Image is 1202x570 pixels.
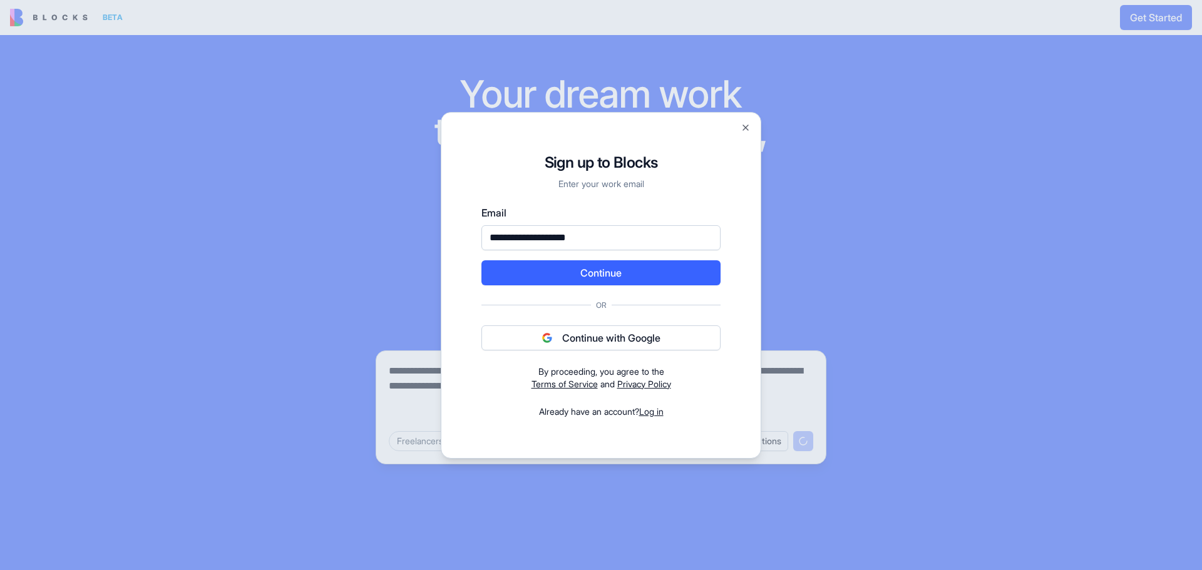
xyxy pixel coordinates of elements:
button: Continue [481,260,721,285]
label: Email [481,205,721,220]
div: Already have an account? [481,405,721,418]
button: Continue with Google [481,325,721,350]
a: Log in [639,406,664,417]
span: Or [591,300,612,310]
p: Enter your work email [481,178,721,190]
div: By proceeding, you agree to the [481,365,721,378]
h1: Sign up to Blocks [481,153,721,173]
a: Terms of Service [532,379,598,389]
a: Privacy Policy [617,379,671,389]
div: and [481,365,721,390]
img: google logo [542,333,552,343]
